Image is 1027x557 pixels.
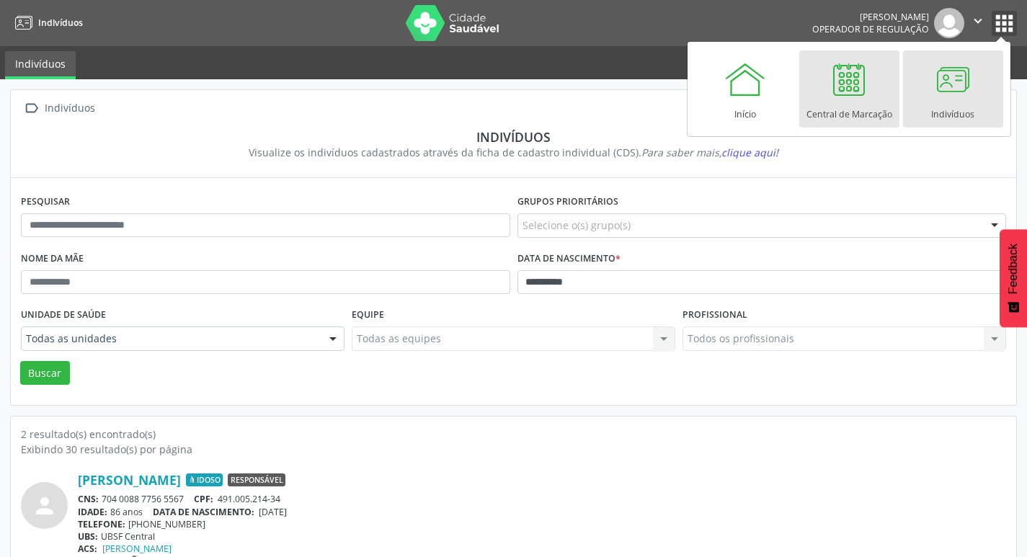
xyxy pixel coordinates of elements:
div: Indivíduos [31,129,996,145]
label: Data de nascimento [517,248,621,270]
button: Feedback - Mostrar pesquisa [1000,229,1027,327]
div: 704 0088 7756 5567 [78,493,1006,505]
span: CNS: [78,493,99,505]
span: Feedback [1007,244,1020,294]
a:  Indivíduos [21,98,97,119]
a: Indivíduos [903,50,1003,128]
span: Responsável [228,473,285,486]
button:  [964,8,992,38]
label: Pesquisar [21,191,70,213]
a: Início [695,50,796,128]
button: apps [992,11,1017,36]
span: ACS: [78,543,97,555]
button: Buscar [20,361,70,386]
label: Unidade de saúde [21,304,106,326]
div: 86 anos [78,506,1006,518]
div: UBSF Central [78,530,1006,543]
a: [PERSON_NAME] [102,543,172,555]
span: Todas as unidades [26,331,315,346]
i:  [970,13,986,29]
label: Nome da mãe [21,248,84,270]
div: 2 resultado(s) encontrado(s) [21,427,1006,442]
i:  [21,98,42,119]
a: [PERSON_NAME] [78,472,181,488]
label: Equipe [352,304,384,326]
div: Visualize os indivíduos cadastrados através da ficha de cadastro individual (CDS). [31,145,996,160]
a: Indivíduos [5,51,76,79]
span: Operador de regulação [812,23,929,35]
span: [DATE] [259,506,287,518]
span: Idoso [186,473,223,486]
span: TELEFONE: [78,518,125,530]
span: CPF: [194,493,213,505]
img: img [934,8,964,38]
span: DATA DE NASCIMENTO: [153,506,254,518]
span: Indivíduos [38,17,83,29]
span: UBS: [78,530,98,543]
div: [PERSON_NAME] [812,11,929,23]
span: Selecione o(s) grupo(s) [523,218,631,233]
label: Profissional [683,304,747,326]
a: Central de Marcação [799,50,899,128]
div: Exibindo 30 resultado(s) por página [21,442,1006,457]
span: clique aqui! [721,146,778,159]
span: IDADE: [78,506,107,518]
a: Indivíduos [10,11,83,35]
span: 491.005.214-34 [218,493,280,505]
div: Indivíduos [42,98,97,119]
i: Para saber mais, [641,146,778,159]
label: Grupos prioritários [517,191,618,213]
div: [PHONE_NUMBER] [78,518,1006,530]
